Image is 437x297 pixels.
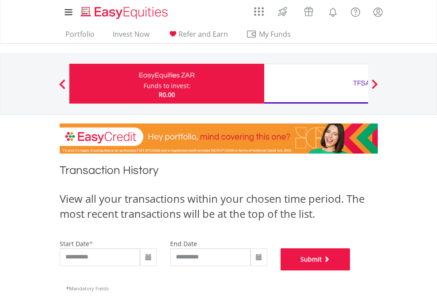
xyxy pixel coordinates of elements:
[366,84,384,93] button: Next
[301,4,316,19] img: vouchers-v2.svg
[170,239,197,248] label: end date
[144,81,190,90] div: Funds to invest:
[275,4,290,19] img: thrive-v2.svg
[179,29,228,39] span: Refer and Earn
[159,90,175,99] span: R0.00
[248,2,270,16] a: AppsGrid
[60,239,89,248] label: start date
[246,28,304,40] span: My Funds
[60,191,378,222] div: View all your transactions within your chosen time period. The most recent transactions will be a...
[62,30,98,43] a: Portfolio
[77,2,171,20] a: Home page
[60,123,378,154] img: EasyCredit Promotion Banner
[66,285,109,292] span: Mandatory Fields
[109,30,153,43] a: Invest Now
[75,69,259,81] div: EasyEquities ZAR
[281,248,350,270] button: Submit
[344,2,367,20] a: FAQ's and Support
[164,30,232,43] a: Refer and Earn
[53,84,71,93] button: Previous
[367,2,389,22] a: My Profile
[322,2,344,20] a: Notifications
[79,5,171,20] img: EasyEquities_Logo.png
[296,2,322,19] a: Vouchers
[60,162,378,182] h1: Transaction History
[254,7,264,16] img: grid-menu-icon.svg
